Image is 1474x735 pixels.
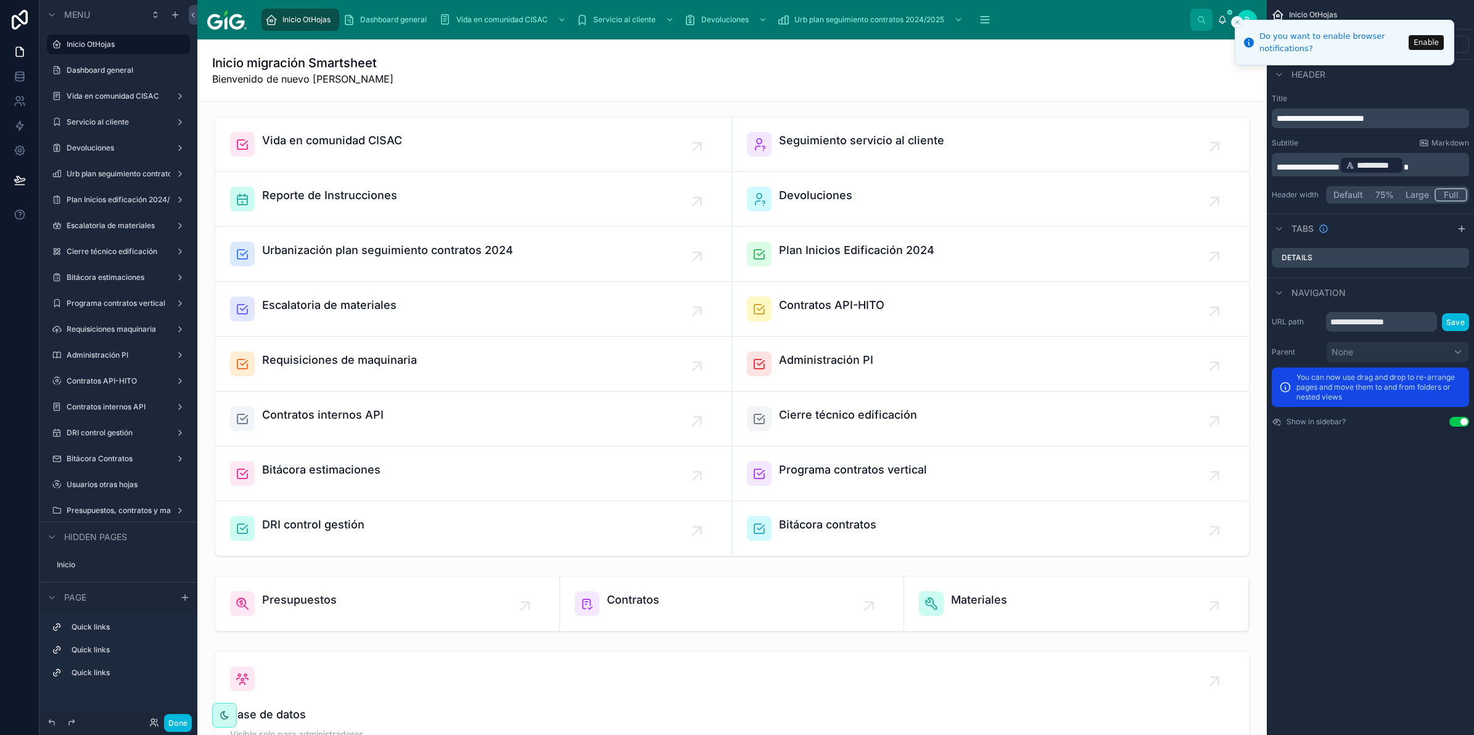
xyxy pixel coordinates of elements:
span: Header [1291,68,1325,81]
span: Dashboard general [360,15,427,25]
label: URL path [1272,317,1321,327]
label: Requisiciones maquinaria [67,324,165,334]
label: Subtitle [1272,138,1298,148]
label: Contratos API-HITO [67,376,165,386]
label: Title [1272,94,1469,104]
label: Details [1282,253,1312,263]
a: Dashboard general [339,9,435,31]
label: Servicio al cliente [67,117,165,127]
label: Usuarios otras hojas [67,480,183,490]
button: Close toast [1231,16,1243,28]
label: Devoluciones [67,143,165,153]
span: Bienvenido de nuevo [PERSON_NAME] [212,72,393,86]
button: Default [1328,188,1369,202]
a: Servicio al cliente [572,9,680,31]
a: Markdown [1419,138,1469,148]
div: scrollable content [1272,109,1469,128]
label: DRI control gestión [67,428,165,438]
label: Vida en comunidad CISAC [67,91,165,101]
label: Inicio [57,560,183,570]
p: You can now use drag and drop to re-arrange pages and move them to and from folders or nested views [1296,372,1462,402]
span: Hidden pages [64,531,127,543]
span: Inicio OtHojas [282,15,331,25]
button: 75% [1369,188,1400,202]
h1: Inicio migración Smartsheet [212,54,393,72]
label: Plan Inicios edificación 2024/2025 [67,195,170,205]
span: Navigation [1291,287,1346,299]
span: Menu [64,9,90,21]
span: None [1332,346,1353,358]
a: Inicio OtHojas [261,9,339,31]
div: Do you want to enable browser notifications? [1259,30,1405,54]
span: Inicio OtHojas [1289,10,1337,20]
img: App logo [207,10,247,30]
label: Quick links [72,622,180,632]
label: Presupuestos, contratos y materiales [67,506,170,515]
div: scrollable content [39,612,197,695]
label: Programa contratos vertical [67,298,165,308]
label: Dashboard general [67,65,183,75]
label: Contratos internos API [67,402,165,412]
a: Devoluciones [680,9,773,31]
span: Vida en comunidad CISAC [456,15,548,25]
label: Show in sidebar? [1287,417,1346,427]
label: Bitácora estimaciones [67,273,165,282]
span: Servicio al cliente [593,15,656,25]
button: Enable [1409,35,1444,50]
label: Escalatoria de materiales [67,221,165,231]
label: Quick links [72,668,180,678]
label: Header width [1272,190,1321,200]
span: Markdown [1431,138,1469,148]
button: None [1326,342,1469,363]
button: Full [1435,188,1467,202]
button: Save [1442,313,1469,331]
span: Page [64,591,86,604]
label: Bitácora Contratos [67,454,165,464]
div: scrollable content [257,6,1190,33]
label: Quick links [72,645,180,655]
a: Urb plan seguimiento contratos 2024/2025 [773,9,969,31]
label: Cierre técnico edificación [67,247,165,257]
span: Devoluciones [701,15,749,25]
button: Done [164,714,192,732]
label: Urb plan seguimiento contratos 2024/2025 [67,169,170,179]
div: scrollable content [1272,153,1469,176]
span: Tabs [1291,223,1314,235]
button: Large [1400,188,1435,202]
label: Parent [1272,347,1321,357]
span: Urb plan seguimiento contratos 2024/2025 [794,15,944,25]
a: Vida en comunidad CISAC [435,9,572,31]
label: Inicio OtHojas [67,39,183,49]
label: Administración PI [67,350,165,360]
